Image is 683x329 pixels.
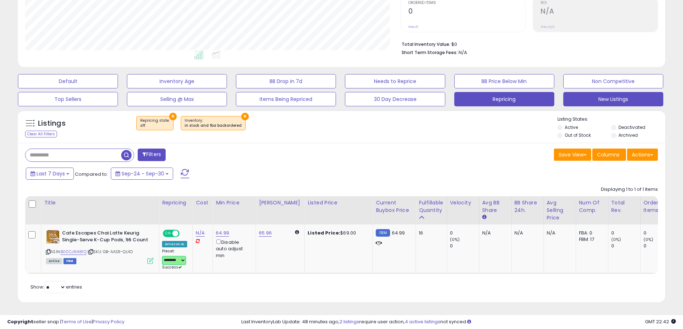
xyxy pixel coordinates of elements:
[61,249,86,255] a: B00CJ6N81Q
[37,170,65,177] span: Last 7 Days
[459,49,467,56] span: N/A
[482,230,506,236] div: N/A
[644,230,673,236] div: 0
[514,199,541,214] div: BB Share 24h.
[376,229,390,237] small: FBM
[579,236,603,243] div: FBM: 17
[38,118,66,129] h5: Listings
[644,237,654,242] small: (0%)
[185,123,242,128] div: in stock and fba backordered
[140,123,170,128] div: off
[345,92,445,106] button: 30 Day Decrease
[185,118,242,129] span: Inventory :
[611,237,621,242] small: (0%)
[162,265,182,270] span: Success
[75,171,108,178] span: Compared to:
[44,199,156,207] div: Title
[18,74,118,88] button: Default
[61,318,92,325] a: Terms of Use
[405,318,440,325] a: 4 active listings
[482,199,508,214] div: Avg BB Share
[597,151,620,158] span: Columns
[408,7,525,17] h2: 0
[454,92,554,106] button: Repricing
[18,92,118,106] button: Top Sellers
[162,249,187,270] div: Preset:
[450,237,460,242] small: (0%)
[308,229,340,236] b: Listed Price:
[162,199,190,207] div: Repricing
[259,199,302,207] div: [PERSON_NAME]
[7,318,33,325] strong: Copyright
[558,116,665,123] p: Listing States:
[122,170,164,177] span: Sep-24 - Sep-30
[241,113,249,120] button: ×
[196,229,204,237] a: N/A
[618,132,638,138] label: Archived
[179,231,190,237] span: OFF
[547,199,573,222] div: Avg Selling Price
[63,258,76,264] span: FBM
[376,199,413,214] div: Current Buybox Price
[87,249,133,255] span: | SKU: GB-AASR-QUIO
[565,124,578,130] label: Active
[611,243,640,249] div: 0
[482,214,487,221] small: Avg BB Share.
[62,230,149,245] b: Cafe Escapes Chai Latte Keurig Single-Serve K-Cup Pods, 96 Count
[138,149,166,161] button: Filters
[46,230,60,244] img: 513GutQ-R0S._SL40_.jpg
[644,243,673,249] div: 0
[601,186,658,193] div: Displaying 1 to 1 of 1 items
[340,318,359,325] a: 2 listings
[169,113,177,120] button: ×
[259,229,272,237] a: 65.96
[627,149,658,161] button: Actions
[419,230,441,236] div: 16
[454,74,554,88] button: BB Price Below Min
[26,168,74,180] button: Last 7 Days
[7,319,124,325] div: seller snap | |
[216,199,253,207] div: Min Price
[402,41,450,47] b: Total Inventory Value:
[127,74,227,88] button: Inventory Age
[514,230,538,236] div: N/A
[345,74,445,88] button: Needs to Reprice
[162,241,187,247] div: Amazon AI
[579,199,605,214] div: Num of Comp.
[46,230,153,263] div: ASIN:
[611,199,637,214] div: Total Rev.
[216,229,229,237] a: 64.99
[592,149,626,161] button: Columns
[563,74,663,88] button: Non Competitive
[645,318,676,325] span: 2025-10-10 22:42 GMT
[196,199,210,207] div: Cost
[618,124,645,130] label: Deactivated
[579,230,603,236] div: FBA: 0
[30,284,82,290] span: Show: entries
[25,131,57,137] div: Clear All Filters
[236,92,336,106] button: Items Being Repriced
[392,229,405,236] span: 64.99
[611,230,640,236] div: 0
[541,25,555,29] small: Prev: N/A
[127,92,227,106] button: Selling @ Max
[46,258,62,264] span: All listings currently available for purchase on Amazon
[450,199,476,207] div: Velocity
[450,230,479,236] div: 0
[644,199,670,214] div: Ordered Items
[402,39,653,48] li: $0
[541,7,658,17] h2: N/A
[111,168,173,180] button: Sep-24 - Sep-30
[308,199,370,207] div: Listed Price
[541,1,658,5] span: ROI
[554,149,591,161] button: Save View
[419,199,444,214] div: Fulfillable Quantity
[408,25,418,29] small: Prev: 0
[402,49,457,55] b: Short Term Storage Fees:
[140,118,170,129] span: Repricing state :
[450,243,479,249] div: 0
[547,230,570,236] div: N/A
[93,318,124,325] a: Privacy Policy
[236,74,336,88] button: BB Drop in 7d
[163,231,172,237] span: ON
